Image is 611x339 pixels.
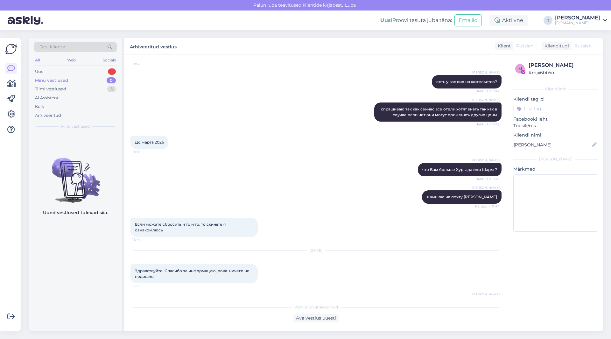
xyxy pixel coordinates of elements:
div: Arhiveeritud [35,112,61,119]
div: Kõik [35,103,44,110]
span: Nähtud ✓ 11:42 [475,122,500,127]
div: T [544,16,552,25]
div: Proovi tasuta juba täna: [380,17,452,24]
span: Nähtud ✓ 11:42 [475,89,500,94]
div: Tiimi vestlused [35,86,66,92]
p: Tuusik/rus [513,123,598,129]
div: [DOMAIN_NAME] [555,20,600,25]
p: Märkmed [513,166,598,173]
div: [PERSON_NAME] [555,15,600,20]
a: [PERSON_NAME][DOMAIN_NAME] [555,15,607,25]
p: Kliendi tag'id [513,96,598,102]
input: Lisa tag [513,104,598,113]
div: 0 [107,77,116,84]
div: AI Assistent [35,95,59,101]
div: Minu vestlused [35,77,68,84]
span: Russian [516,43,533,49]
div: Kliendi info [513,86,598,92]
span: 11:43 [132,149,156,154]
span: 11:44 [132,237,156,242]
img: Askly Logo [5,43,17,55]
span: Если можете сбросить и то и то, то скиньте я ознакомлюсь [135,222,227,232]
div: Uus [35,68,43,75]
div: Ava vestlus uuesti [293,314,339,322]
span: m [518,66,522,71]
div: [PERSON_NAME] [529,61,596,69]
div: All [34,56,41,64]
div: Klienditugi [542,43,569,49]
label: Arhiveeritud vestlus [130,42,177,50]
span: [PERSON_NAME] [472,70,500,75]
div: # mjx6bb5n [529,69,596,76]
span: что Вам больше Хургада или Шарм ? [422,167,497,172]
span: Luba [343,2,358,8]
span: [PERSON_NAME] [472,185,500,190]
input: Lisa nimi [514,141,591,148]
b: Uus! [380,17,392,23]
span: [PERSON_NAME] [472,292,500,297]
span: Otsi kliente [39,44,65,50]
div: Web [66,56,77,64]
span: есть у вас вид на жительство? [436,79,497,84]
img: No chats [29,146,122,204]
span: я вышлю на почту [PERSON_NAME] [426,194,497,199]
span: До марта 2026 [135,140,164,145]
div: 1 [108,68,116,75]
div: Klient [495,43,511,49]
span: 12:10 [132,284,156,288]
span: Nähtud ✓ 11:44 [475,204,500,209]
span: Russian [574,43,592,49]
span: [PERSON_NAME] [472,97,500,102]
p: Uued vestlused tulevad siia. [43,209,108,216]
div: [DATE] [130,248,502,253]
span: Здравствуйте. Спасибо за информацию, пока ничего не подошло [135,268,250,279]
p: Kliendi nimi [513,132,598,138]
div: Aktiivne [489,15,528,26]
div: Socials [102,56,117,64]
span: Nähtud ✓ 11:43 [475,177,500,181]
span: 11:42 [132,61,156,66]
button: Emailid [454,14,482,26]
span: Vestlus on arhiveeritud [294,304,338,310]
div: 3 [107,86,116,92]
p: Facebooki leht [513,116,598,123]
div: [PERSON_NAME] [513,156,598,162]
span: Minu vestlused [61,124,90,129]
span: [PERSON_NAME] [472,158,500,163]
span: спрашиваю так как сейчас все отели хотят знать так как в случае если нет они могут применять друг... [381,107,498,117]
